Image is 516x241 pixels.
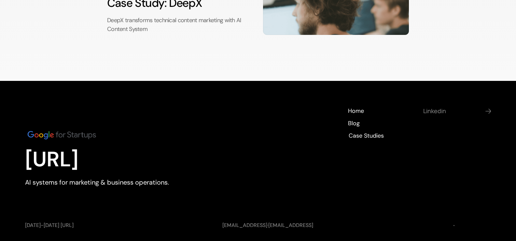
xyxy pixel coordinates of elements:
[419,222,450,229] a: Terms of Use
[268,222,313,229] a: [EMAIL_ADDRESS]
[25,147,204,172] p: [URL]
[107,16,253,34] p: DeepX transforms technical content marketing with AI Content System
[25,222,209,229] p: [DATE]-[DATE] [URL]
[423,107,483,115] h4: Linkedin
[222,222,407,229] p: ·
[348,132,384,139] a: Case Studies
[348,107,364,115] p: Home
[423,107,491,115] a: Linkedin
[25,178,204,187] p: AI systems for marketing & business operations.
[349,132,384,140] p: Case Studies
[348,119,360,127] a: Blog
[222,222,267,229] a: [EMAIL_ADDRESS]
[348,107,415,139] nav: Footer navigation
[423,107,491,115] nav: Social media links
[348,107,364,114] a: Home
[458,222,491,229] a: Privacy Policy
[348,119,360,128] p: Blog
